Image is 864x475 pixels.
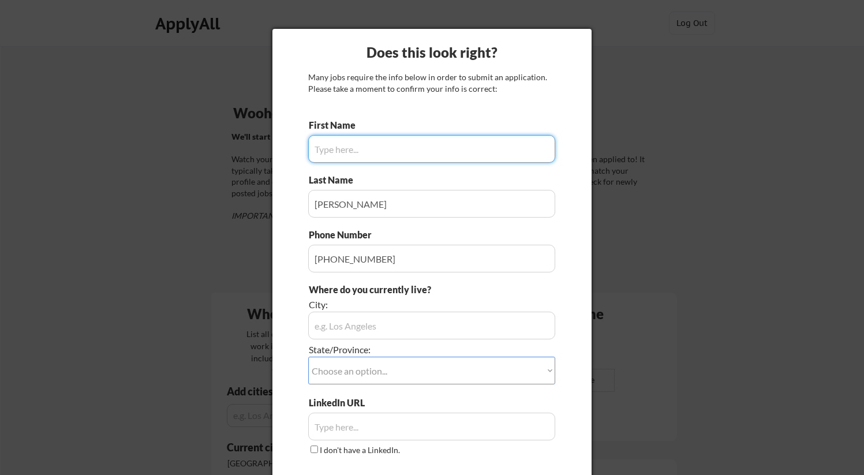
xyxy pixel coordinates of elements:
[308,135,555,163] input: Type here...
[309,119,365,132] div: First Name
[309,174,365,186] div: Last Name
[308,190,555,218] input: Type here...
[309,298,491,311] div: City:
[308,72,555,94] div: Many jobs require the info below in order to submit an application. Please take a moment to confi...
[309,229,378,241] div: Phone Number
[308,413,555,440] input: Type here...
[308,312,555,339] input: e.g. Los Angeles
[320,445,400,455] label: I don't have a LinkedIn.
[308,245,555,272] input: Type here...
[309,397,395,409] div: LinkedIn URL
[272,43,592,62] div: Does this look right?
[309,343,491,356] div: State/Province:
[309,283,491,296] div: Where do you currently live?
